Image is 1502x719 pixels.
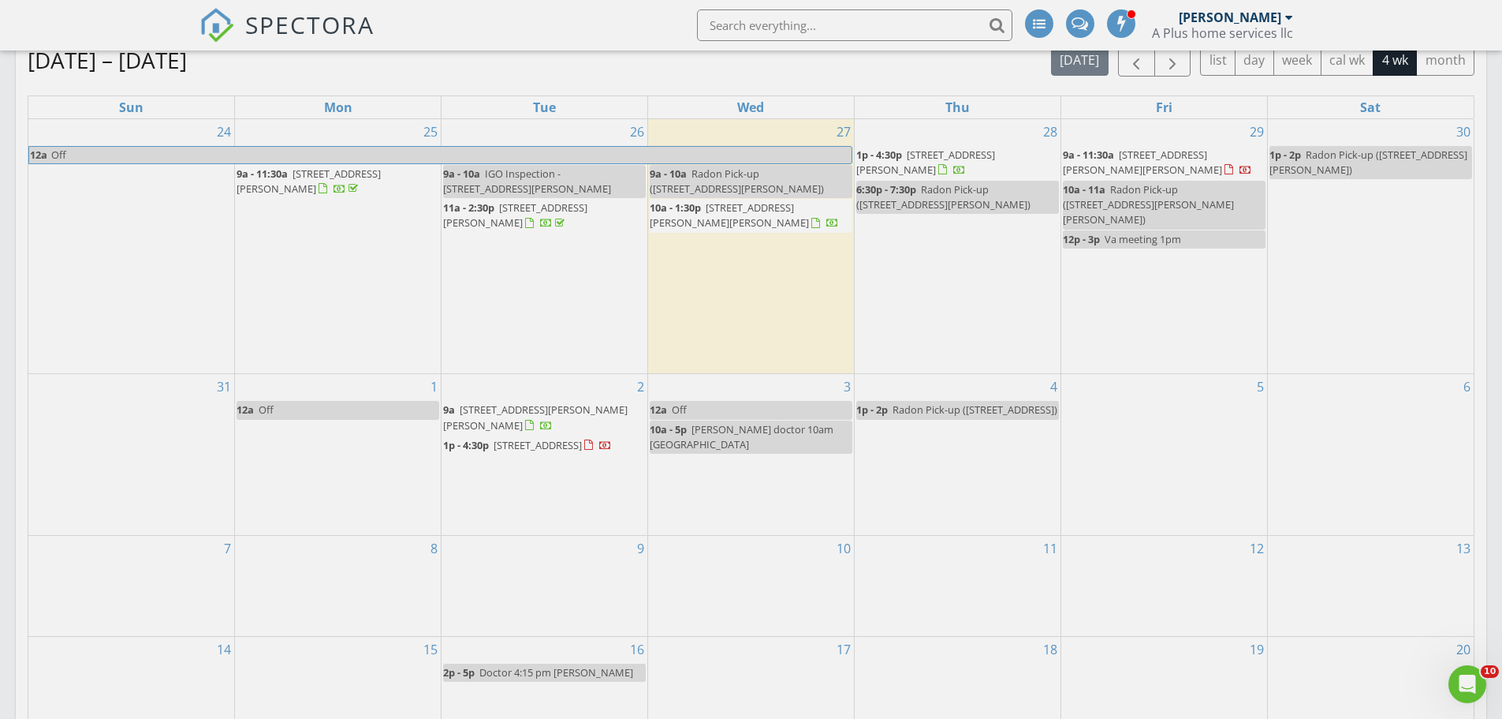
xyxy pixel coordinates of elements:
span: 11a - 2:30p [443,200,494,215]
span: [STREET_ADDRESS][PERSON_NAME][PERSON_NAME] [1063,148,1222,177]
span: Radon Pick-up ([STREET_ADDRESS][PERSON_NAME]) [856,182,1031,212]
h2: [DATE] – [DATE] [28,44,187,76]
a: Tuesday [530,96,559,118]
span: SPECTORA [245,8,375,41]
td: Go to September 3, 2025 [648,374,855,536]
a: Sunday [116,96,147,118]
td: Go to September 12, 2025 [1060,536,1267,637]
a: 1p - 4:30p [STREET_ADDRESS] [443,436,646,455]
span: IGO Inspection - [STREET_ADDRESS][PERSON_NAME] [443,167,611,196]
td: Go to August 30, 2025 [1267,119,1474,374]
a: Go to September 20, 2025 [1453,637,1474,662]
span: 1p - 4:30p [443,438,489,452]
a: 10a - 1:30p [STREET_ADDRESS][PERSON_NAME][PERSON_NAME] [650,200,839,230]
td: Go to September 13, 2025 [1267,536,1474,637]
button: Previous [1118,44,1155,77]
span: 1p - 2p [1269,148,1301,162]
span: Off [259,403,274,417]
button: cal wk [1321,45,1374,76]
a: 9a - 11:30a [STREET_ADDRESS][PERSON_NAME] [237,167,381,196]
td: Go to September 10, 2025 [648,536,855,637]
a: Go to September 3, 2025 [840,374,854,399]
a: Go to August 30, 2025 [1453,119,1474,144]
a: Go to September 17, 2025 [833,637,854,662]
a: Go to August 27, 2025 [833,119,854,144]
span: Doctor 4:15 pm [PERSON_NAME] [479,665,633,680]
button: Next [1154,44,1191,77]
span: [STREET_ADDRESS] [494,438,582,452]
a: 1p - 4:30p [STREET_ADDRESS][PERSON_NAME] [856,148,995,177]
span: Radon Pick-up ([STREET_ADDRESS][PERSON_NAME]) [650,167,824,196]
a: Go to September 5, 2025 [1254,374,1267,399]
a: Go to September 18, 2025 [1040,637,1060,662]
a: Go to September 15, 2025 [420,637,441,662]
a: 11a - 2:30p [STREET_ADDRESS][PERSON_NAME] [443,200,587,230]
a: Thursday [942,96,973,118]
span: [STREET_ADDRESS][PERSON_NAME] [443,200,587,230]
span: Va meeting 1pm [1105,232,1181,246]
a: Go to August 29, 2025 [1247,119,1267,144]
a: 9a [STREET_ADDRESS][PERSON_NAME][PERSON_NAME] [443,403,628,432]
a: Go to September 16, 2025 [627,637,647,662]
a: 10a - 1:30p [STREET_ADDRESS][PERSON_NAME][PERSON_NAME] [650,199,852,233]
td: Go to September 9, 2025 [442,536,648,637]
a: Wednesday [734,96,767,118]
td: Go to August 26, 2025 [442,119,648,374]
a: Go to August 25, 2025 [420,119,441,144]
span: [STREET_ADDRESS][PERSON_NAME][PERSON_NAME] [443,403,628,432]
a: Go to September 14, 2025 [214,637,234,662]
span: 12p - 3p [1063,232,1100,246]
a: Go to September 7, 2025 [221,536,234,561]
a: 9a [STREET_ADDRESS][PERSON_NAME][PERSON_NAME] [443,401,646,435]
span: [PERSON_NAME] doctor 10am [GEOGRAPHIC_DATA] [650,422,833,451]
td: Go to August 27, 2025 [648,119,855,374]
a: Go to September 8, 2025 [427,536,441,561]
button: week [1273,45,1321,76]
a: Go to August 24, 2025 [214,119,234,144]
td: Go to September 5, 2025 [1060,374,1267,536]
span: Off [51,148,66,162]
span: 10a - 11a [1063,182,1105,197]
a: Friday [1153,96,1176,118]
a: Go to August 28, 2025 [1040,119,1060,144]
span: 9a - 11:30a [237,167,288,181]
span: 9a - 10a [650,167,687,181]
span: Radon Pick-up ([STREET_ADDRESS][PERSON_NAME]) [1269,148,1467,177]
a: Go to September 9, 2025 [634,536,647,561]
span: [STREET_ADDRESS][PERSON_NAME] [856,148,995,177]
span: 1p - 2p [856,403,888,417]
a: Go to September 1, 2025 [427,374,441,399]
iframe: Intercom live chat [1448,665,1486,703]
a: Go to September 19, 2025 [1247,637,1267,662]
a: Go to September 4, 2025 [1047,374,1060,399]
button: day [1235,45,1274,76]
input: Search everything... [697,9,1012,41]
td: Go to September 1, 2025 [235,374,442,536]
span: 9a [443,403,455,417]
td: Go to September 11, 2025 [854,536,1060,637]
a: Go to September 2, 2025 [634,374,647,399]
a: Go to September 12, 2025 [1247,536,1267,561]
span: 9a - 11:30a [1063,148,1114,162]
div: [PERSON_NAME] [1179,9,1281,25]
a: 11a - 2:30p [STREET_ADDRESS][PERSON_NAME] [443,199,646,233]
td: Go to August 25, 2025 [235,119,442,374]
td: Go to August 31, 2025 [28,374,235,536]
td: Go to September 6, 2025 [1267,374,1474,536]
span: 10a - 1:30p [650,200,701,215]
a: Go to September 13, 2025 [1453,536,1474,561]
span: 10a - 5p [650,422,687,436]
span: 10 [1481,665,1499,678]
img: The Best Home Inspection Software - Spectora [199,8,234,43]
a: Go to September 6, 2025 [1460,374,1474,399]
td: Go to August 29, 2025 [1060,119,1267,374]
a: Saturday [1357,96,1384,118]
a: Go to September 10, 2025 [833,536,854,561]
a: 9a - 11:30a [STREET_ADDRESS][PERSON_NAME][PERSON_NAME] [1063,146,1265,180]
span: 1p - 4:30p [856,148,902,162]
a: Go to September 11, 2025 [1040,536,1060,561]
span: 12a [650,403,667,417]
span: Radon Pick-up ([STREET_ADDRESS][PERSON_NAME][PERSON_NAME]) [1063,182,1234,227]
a: SPECTORA [199,21,375,54]
td: Go to August 24, 2025 [28,119,235,374]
